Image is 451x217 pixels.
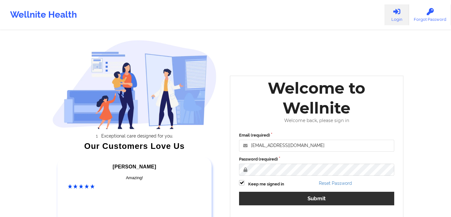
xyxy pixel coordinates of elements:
button: Submit [239,192,394,205]
label: Keep me signed in [248,181,284,187]
div: Amazing! [68,175,202,181]
div: Welcome back, please sign in [235,118,399,123]
input: Email address [239,140,394,152]
span: [PERSON_NAME] [113,164,156,169]
div: Our Customers Love Us [52,143,217,149]
img: wellnite-auth-hero_200.c722682e.png [52,40,217,129]
a: Login [384,4,409,25]
div: Welcome to Wellnite [235,78,399,118]
label: Email (required) [239,132,394,138]
label: Password (required) [239,156,394,162]
a: Forgot Password [409,4,451,25]
li: Exceptional care designed for you. [58,133,217,138]
a: Reset Password [319,181,352,186]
